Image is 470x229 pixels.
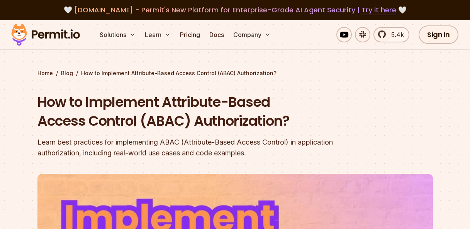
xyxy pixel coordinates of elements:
[8,22,83,48] img: Permit logo
[361,5,396,15] a: Try it here
[177,27,203,42] a: Pricing
[74,5,396,15] span: [DOMAIN_NAME] - Permit's New Platform for Enterprise-Grade AI Agent Security |
[61,69,73,77] a: Blog
[230,27,274,42] button: Company
[37,69,433,77] div: / /
[37,69,53,77] a: Home
[37,137,334,158] div: Learn best practices for implementing ABAC (Attribute-Based Access Control) in application author...
[142,27,174,42] button: Learn
[37,93,334,131] h1: How to Implement Attribute-Based Access Control (ABAC) Authorization?
[373,27,409,42] a: 5.4k
[206,27,227,42] a: Docs
[419,25,458,44] a: Sign In
[97,27,139,42] button: Solutions
[19,5,451,15] div: 🤍 🤍
[387,30,404,39] span: 5.4k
